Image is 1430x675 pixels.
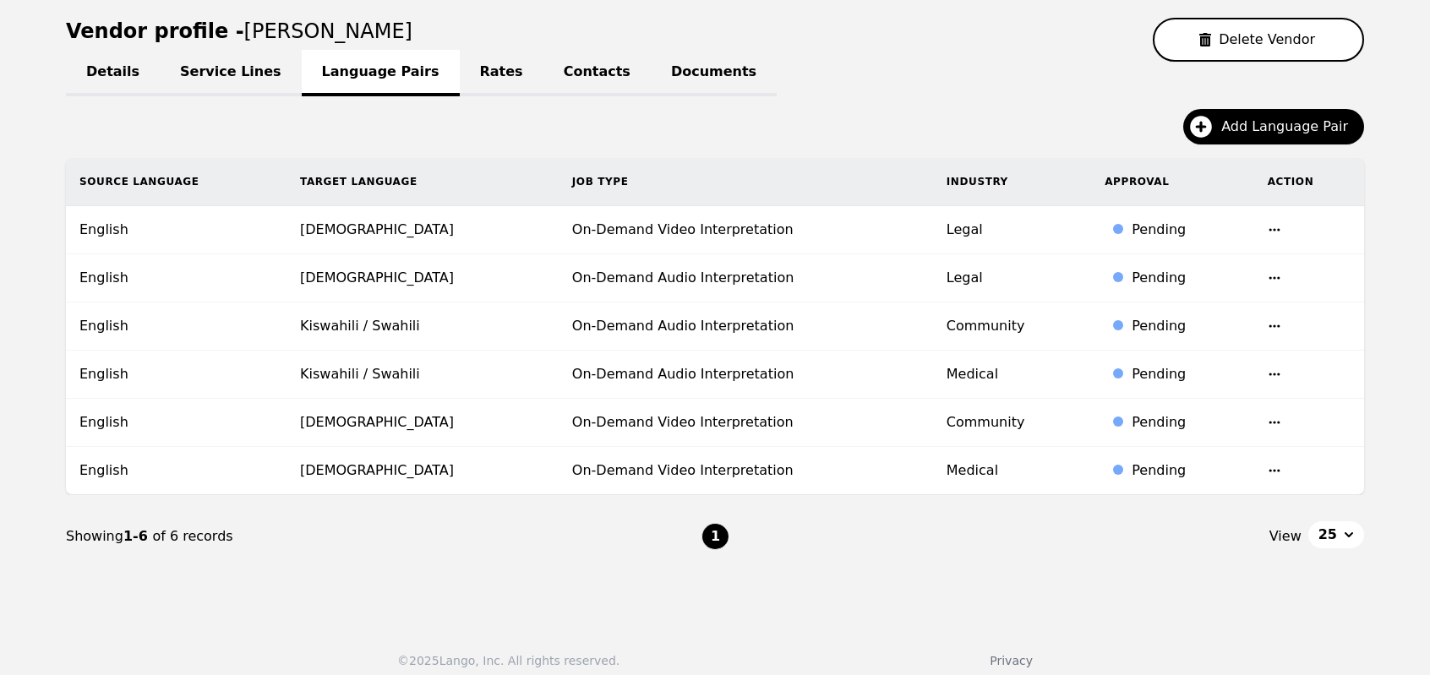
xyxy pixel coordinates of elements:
[933,302,1091,351] td: Community
[1269,526,1302,547] span: View
[244,19,412,43] span: [PERSON_NAME]
[66,399,287,447] td: English
[990,654,1033,667] a: Privacy
[66,19,412,43] h1: Vendor profile -
[397,652,619,669] div: © 2025 Lango, Inc. All rights reserved.
[1132,460,1240,481] div: Pending
[1132,364,1240,384] div: Pending
[66,206,287,254] td: English
[559,447,933,495] td: On-Demand Video Interpretation
[1318,525,1337,545] span: 25
[1183,109,1364,144] button: Add Language Pair
[1308,521,1364,548] button: 25
[287,158,559,206] th: Target Language
[66,302,287,351] td: English
[66,158,287,206] th: Source Language
[1132,316,1240,336] div: Pending
[559,254,933,302] td: On-Demand Audio Interpretation
[287,254,559,302] td: [DEMOGRAPHIC_DATA]
[1153,18,1364,62] button: Delete Vendor
[559,302,933,351] td: On-Demand Audio Interpretation
[651,50,777,96] a: Documents
[933,158,1091,206] th: Industry
[287,399,559,447] td: [DEMOGRAPHIC_DATA]
[1091,158,1253,206] th: Approval
[543,50,651,96] a: Contacts
[559,399,933,447] td: On-Demand Video Interpretation
[933,254,1091,302] td: Legal
[66,526,701,547] div: Showing of 6 records
[933,399,1091,447] td: Community
[66,447,287,495] td: English
[66,50,160,96] a: Details
[287,302,559,351] td: Kiswahili / Swahili
[559,351,933,399] td: On-Demand Audio Interpretation
[933,351,1091,399] td: Medical
[559,206,933,254] td: On-Demand Video Interpretation
[66,254,287,302] td: English
[287,206,559,254] td: [DEMOGRAPHIC_DATA]
[933,447,1091,495] td: Medical
[287,447,559,495] td: [DEMOGRAPHIC_DATA]
[66,495,1364,578] nav: Page navigation
[123,528,152,544] span: 1-6
[66,351,287,399] td: English
[559,158,933,206] th: Job Type
[287,351,559,399] td: Kiswahili / Swahili
[460,50,543,96] a: Rates
[1132,268,1240,288] div: Pending
[160,50,302,96] a: Service Lines
[933,206,1091,254] td: Legal
[1221,117,1360,137] span: Add Language Pair
[1132,220,1240,240] div: Pending
[1132,412,1240,433] div: Pending
[1254,158,1364,206] th: Action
